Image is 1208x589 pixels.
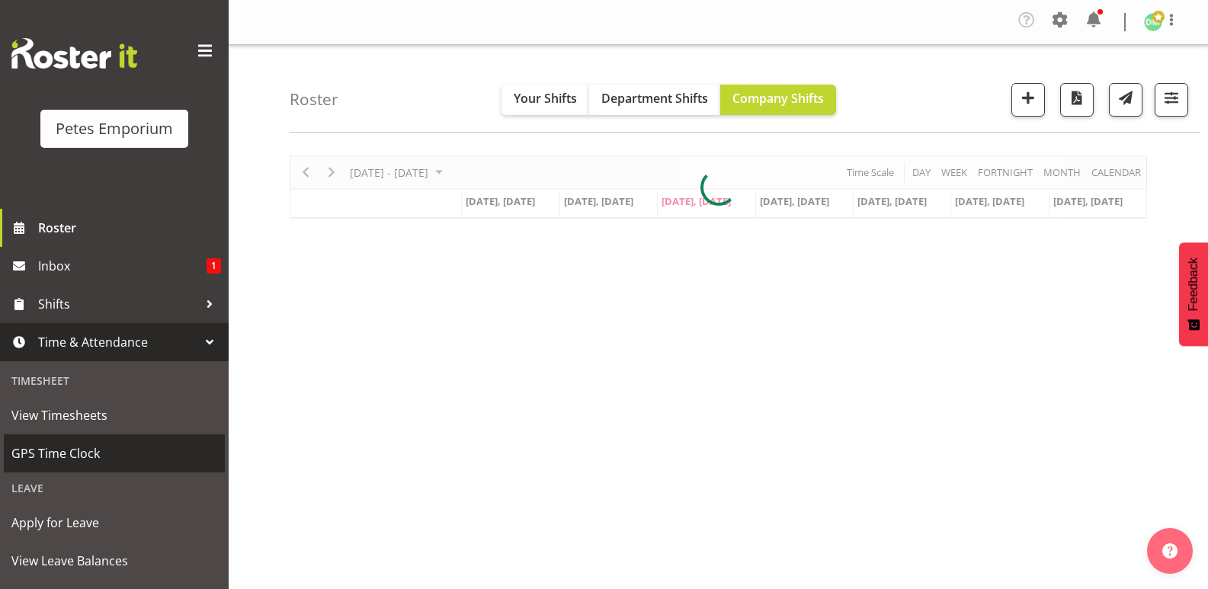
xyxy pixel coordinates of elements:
[732,90,824,107] span: Company Shifts
[11,442,217,465] span: GPS Time Clock
[1162,543,1178,559] img: help-xxl-2.png
[514,90,577,107] span: Your Shifts
[38,254,207,277] span: Inbox
[4,434,225,472] a: GPS Time Clock
[38,216,221,239] span: Roster
[589,85,720,115] button: Department Shifts
[720,85,836,115] button: Company Shifts
[4,365,225,396] div: Timesheet
[38,331,198,354] span: Time & Attendance
[501,85,589,115] button: Your Shifts
[1179,242,1208,346] button: Feedback - Show survey
[4,504,225,542] a: Apply for Leave
[207,258,221,274] span: 1
[56,117,173,140] div: Petes Emporium
[4,542,225,580] a: View Leave Balances
[11,38,137,69] img: Rosterit website logo
[1144,13,1162,31] img: david-mcauley697.jpg
[11,404,217,427] span: View Timesheets
[1109,83,1142,117] button: Send a list of all shifts for the selected filtered period to all rostered employees.
[601,90,708,107] span: Department Shifts
[1060,83,1094,117] button: Download a PDF of the roster according to the set date range.
[4,396,225,434] a: View Timesheets
[11,549,217,572] span: View Leave Balances
[290,91,338,108] h4: Roster
[1155,83,1188,117] button: Filter Shifts
[4,472,225,504] div: Leave
[38,293,198,315] span: Shifts
[11,511,217,534] span: Apply for Leave
[1011,83,1045,117] button: Add a new shift
[1187,258,1200,311] span: Feedback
